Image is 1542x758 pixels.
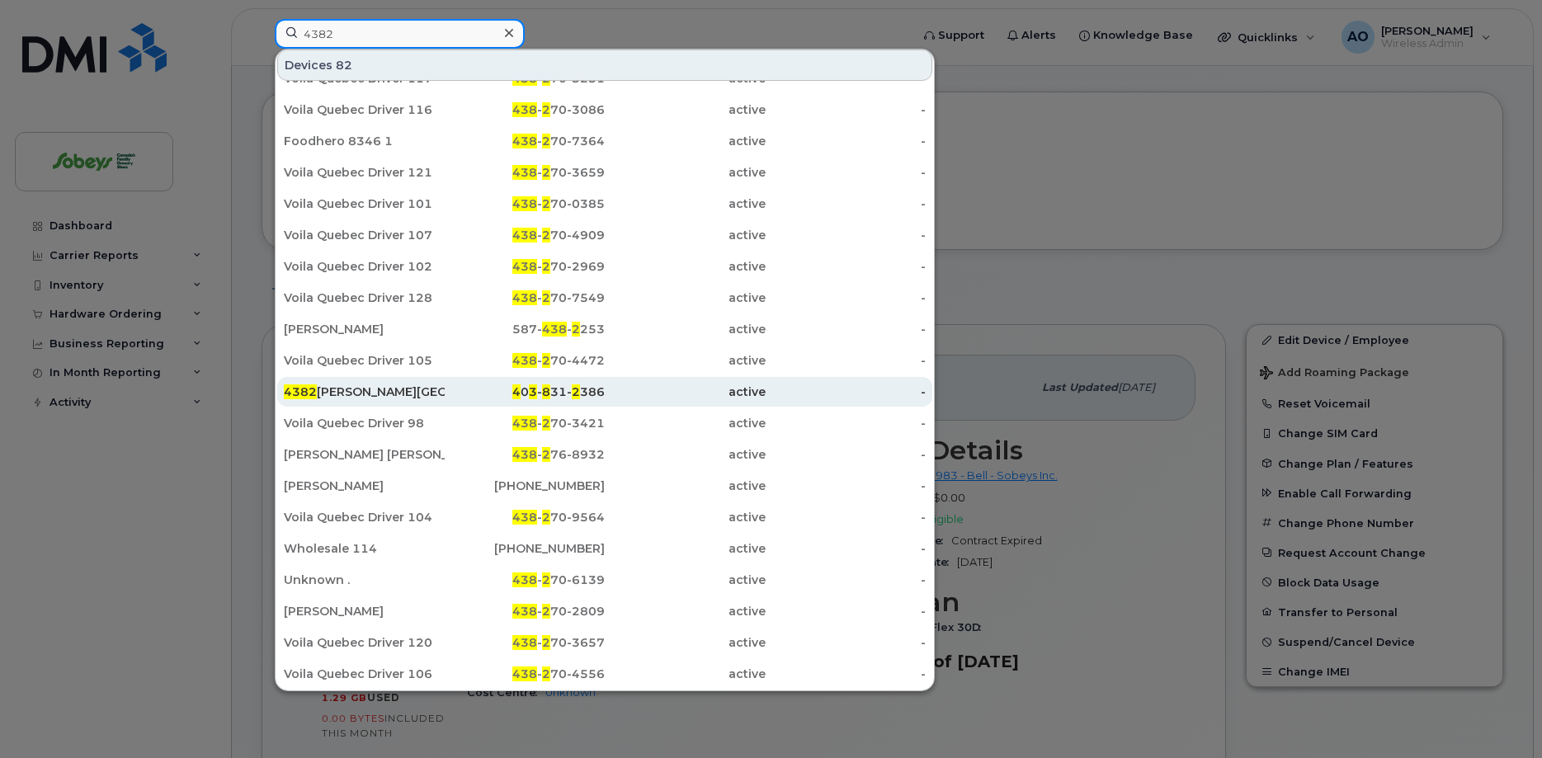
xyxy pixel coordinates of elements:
div: active [605,384,766,400]
span: 2 [542,290,550,305]
span: 438 [512,196,537,211]
div: active [605,446,766,463]
div: - [766,321,927,337]
div: - [766,540,927,557]
span: 2 [572,384,580,399]
div: active [605,540,766,557]
span: 2 [542,604,550,619]
div: Voila Quebec Driver 102 [284,258,445,275]
a: Foodhero 8346 1438-270-7364active- [277,126,932,156]
div: active [605,195,766,212]
a: Voila Quebec Driver 102438-270-2969active- [277,252,932,281]
a: Voila Quebec Driver 98438-270-3421active- [277,408,932,438]
span: 438 [512,572,537,587]
div: 587- - 253 [445,321,606,337]
span: 438 [512,604,537,619]
div: - 70-7549 [445,290,606,306]
a: Voila Quebec Driver 101438-270-0385active- [277,189,932,219]
div: - 76-8932 [445,446,606,463]
span: 438 [512,353,537,368]
div: - [766,666,927,682]
span: 438 [512,447,537,462]
div: active [605,321,766,337]
span: 2 [542,353,550,368]
div: - [766,227,927,243]
div: - [766,509,927,525]
div: active [605,352,766,369]
div: - [766,478,927,494]
span: 4382 [284,384,317,399]
div: active [605,101,766,118]
div: - 70-3659 [445,164,606,181]
div: Voila Quebec Driver 128 [284,290,445,306]
a: [PERSON_NAME] [PERSON_NAME]438-276-8932active- [277,440,932,469]
div: active [605,509,766,525]
div: 0 - 31- 386 [445,384,606,400]
div: Voila Quebec Driver 116 [284,101,445,118]
div: - 70-9564 [445,509,606,525]
div: - [766,446,927,463]
div: active [605,290,766,306]
span: 2 [542,102,550,117]
div: - [766,415,927,431]
a: [PERSON_NAME]587-438-2253active- [277,314,932,344]
div: active [605,478,766,494]
div: - [766,195,927,212]
div: - [766,164,927,181]
div: active [605,415,766,431]
div: - [766,258,927,275]
div: Voila Quebec Driver 121 [284,164,445,181]
span: 2 [542,572,550,587]
span: 2 [542,165,550,180]
span: 438 [512,290,537,305]
span: 438 [512,165,537,180]
div: - 70-4472 [445,352,606,369]
div: [PERSON_NAME] [284,478,445,494]
span: 438 [512,228,537,242]
div: Voila Quebec Driver 104 [284,509,445,525]
div: Voila Quebec Driver 101 [284,195,445,212]
div: - [766,603,927,619]
span: 2 [542,259,550,274]
span: 438 [542,322,567,337]
a: Wholesale 114[PHONE_NUMBER]active- [277,534,932,563]
div: [PERSON_NAME][GEOGRAPHIC_DATA] [284,384,445,400]
a: Voila Quebec Driver 128438-270-7549active- [277,283,932,313]
div: active [605,572,766,588]
span: 2 [542,416,550,431]
a: Voila Quebec Driver 121438-270-3659active- [277,158,932,187]
a: Voila Quebec Driver 120438-270-3657active- [277,628,932,657]
div: - 70-3086 [445,101,606,118]
div: active [605,666,766,682]
a: Voila Quebec Driver 116438-270-3086active- [277,95,932,125]
div: Voila Quebec Driver 98 [284,415,445,431]
div: active [605,133,766,149]
div: - [766,101,927,118]
div: - 70-3657 [445,634,606,651]
div: - 70-6139 [445,572,606,588]
div: [PHONE_NUMBER] [445,540,606,557]
a: [PERSON_NAME]438-270-2809active- [277,596,932,626]
span: 2 [542,635,550,650]
span: 2 [542,228,550,242]
div: Wholesale 114 [284,540,445,557]
span: 2 [542,666,550,681]
span: 82 [336,57,352,73]
div: [PHONE_NUMBER] [445,478,606,494]
a: Voila Quebec Driver 105438-270-4472active- [277,346,932,375]
div: - 70-4909 [445,227,606,243]
span: 438 [512,416,537,431]
span: 4 [512,384,521,399]
span: 438 [512,635,537,650]
span: 2 [542,510,550,525]
span: 438 [512,134,537,148]
div: - 70-0385 [445,195,606,212]
div: - [766,384,927,400]
a: Voila Quebec Driver 104438-270-9564active- [277,502,932,532]
div: Voila Quebec Driver 120 [284,634,445,651]
div: [PERSON_NAME] [284,603,445,619]
div: [PERSON_NAME] [284,321,445,337]
div: Devices [277,49,932,81]
span: 438 [512,510,537,525]
div: - 70-2809 [445,603,606,619]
